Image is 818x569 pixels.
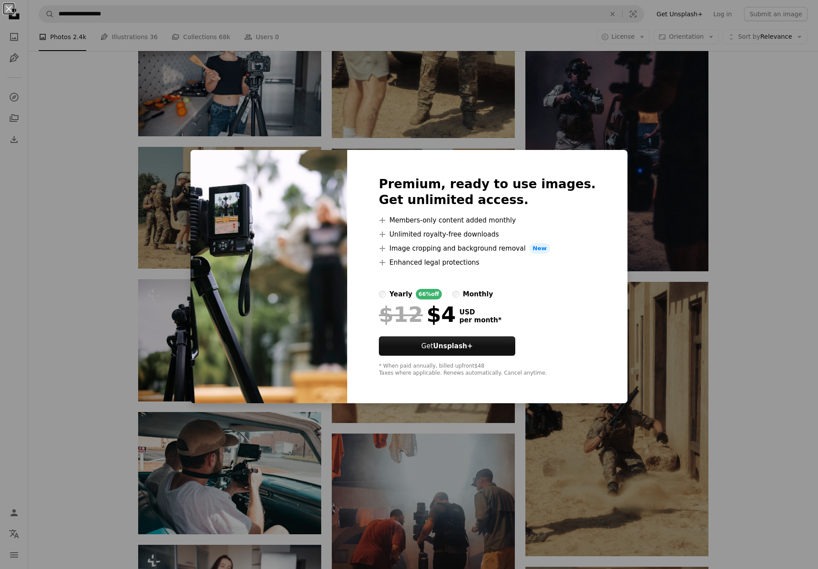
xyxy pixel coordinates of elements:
span: New [529,243,550,254]
button: GetUnsplash+ [379,336,515,356]
div: * When paid annually, billed upfront $48 Taxes where applicable. Renews automatically. Cancel any... [379,363,596,377]
li: Members-only content added monthly [379,215,596,226]
input: monthly [452,291,459,298]
li: Image cropping and background removal [379,243,596,254]
span: per month * [459,316,502,324]
li: Unlimited royalty-free downloads [379,229,596,240]
span: USD [459,308,502,316]
span: $12 [379,303,423,326]
h2: Premium, ready to use images. Get unlimited access. [379,176,596,208]
div: 66% off [416,289,442,299]
div: monthly [463,289,493,299]
div: yearly [389,289,412,299]
div: $4 [379,303,456,326]
img: premium_photo-1684783847935-e66bec078690 [191,150,347,403]
li: Enhanced legal protections [379,257,596,268]
input: yearly66%off [379,291,386,298]
strong: Unsplash+ [433,342,473,350]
